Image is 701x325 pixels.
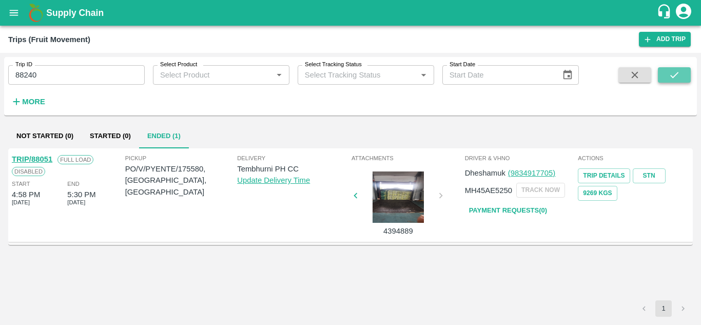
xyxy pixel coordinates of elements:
a: STN [633,168,666,183]
a: TRIP/88051 [12,155,52,163]
div: account of current user [674,2,693,24]
img: logo [26,3,46,23]
button: page 1 [655,300,672,317]
button: Open [417,68,430,82]
b: Supply Chain [46,8,104,18]
span: [DATE] [67,198,85,207]
button: More [8,93,48,110]
span: Start [12,179,30,188]
label: Start Date [450,61,475,69]
span: Pickup [125,154,238,163]
input: Select Tracking Status [301,68,401,82]
span: Actions [578,154,689,163]
p: PO/V/PYENTE/175580, [GEOGRAPHIC_DATA], [GEOGRAPHIC_DATA] [125,163,238,198]
a: Add Trip [639,32,691,47]
button: Not Started (0) [8,124,82,148]
div: Trips (Fruit Movement) [8,33,90,46]
input: Enter Trip ID [8,65,145,85]
input: Select Product [156,68,269,82]
button: Ended (1) [139,124,189,148]
a: (9834917705) [508,169,555,177]
label: Select Tracking Status [305,61,362,69]
span: [DATE] [12,198,30,207]
label: Select Product [160,61,197,69]
span: Delivery [237,154,349,163]
button: Choose date [558,65,577,85]
span: Disabled [12,167,45,176]
button: open drawer [2,1,26,25]
span: Full Load [57,155,93,164]
button: Open [272,68,286,82]
button: Started (0) [82,124,139,148]
button: 9269 Kgs [578,186,617,201]
span: Driver & VHNo [465,154,576,163]
div: 5:30 PM [67,189,95,200]
p: MH45AE5250 [465,185,512,196]
label: Trip ID [15,61,32,69]
span: Attachments [352,154,463,163]
a: Update Delivery Time [237,176,310,184]
div: customer-support [656,4,674,22]
input: Start Date [442,65,554,85]
div: 4:58 PM [12,189,40,200]
a: Payment Requests(0) [465,202,551,220]
nav: pagination navigation [634,300,693,317]
a: Trip Details [578,168,630,183]
a: Supply Chain [46,6,656,20]
p: 4394889 [360,225,437,237]
p: Tembhurni PH CC [237,163,349,175]
span: Dheshamuk [465,169,505,177]
strong: More [22,98,45,106]
span: End [67,179,80,188]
